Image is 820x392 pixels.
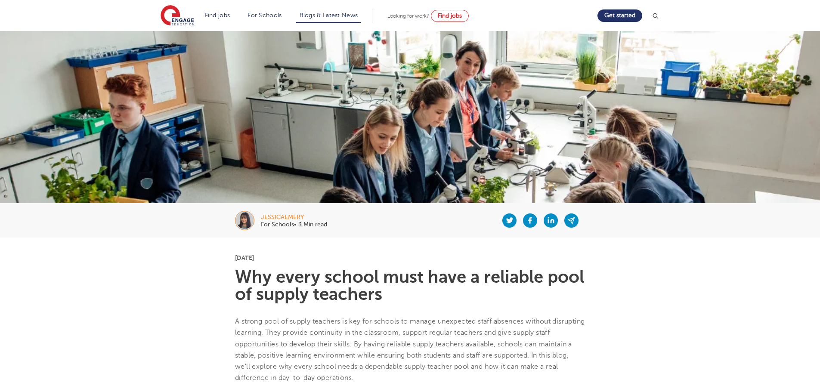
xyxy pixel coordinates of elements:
div: jessicaemery [261,214,327,220]
a: Find jobs [205,12,230,19]
p: For Schools• 3 Min read [261,222,327,228]
span: Looking for work? [387,13,429,19]
span: Find jobs [438,12,462,19]
p: [DATE] [235,255,585,261]
img: Engage Education [161,5,194,27]
a: Get started [597,9,642,22]
a: Blogs & Latest News [300,12,358,19]
h1: Why every school must have a reliable pool of supply teachers [235,269,585,303]
span: A strong pool of supply teachers is key for schools to manage unexpected staff absences without d... [235,318,585,382]
a: For Schools [248,12,282,19]
a: Find jobs [431,10,469,22]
